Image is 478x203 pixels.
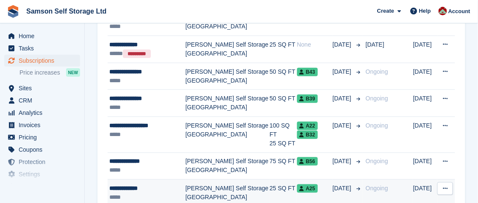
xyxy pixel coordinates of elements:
[186,153,270,180] td: [PERSON_NAME] Self Storage [GEOGRAPHIC_DATA]
[413,153,437,180] td: [DATE]
[186,63,270,90] td: [PERSON_NAME] Self Storage [GEOGRAPHIC_DATA]
[333,184,353,193] span: [DATE]
[186,36,270,63] td: [PERSON_NAME] Self Storage [GEOGRAPHIC_DATA]
[333,40,353,49] span: [DATE]
[413,90,437,117] td: [DATE]
[4,55,80,67] a: menu
[270,63,297,90] td: 50 SQ FT
[4,144,80,156] a: menu
[19,168,69,180] span: Settings
[297,95,318,103] span: B39
[19,107,69,119] span: Analytics
[270,153,297,180] td: 75 SQ FT
[19,144,69,156] span: Coupons
[186,90,270,117] td: [PERSON_NAME] Self Storage [GEOGRAPHIC_DATA]
[4,131,80,143] a: menu
[333,157,353,166] span: [DATE]
[19,156,69,168] span: Protection
[419,7,431,15] span: Help
[297,157,318,166] span: B56
[366,95,388,102] span: Ongoing
[19,69,60,77] span: Price increases
[366,41,384,48] span: [DATE]
[4,107,80,119] a: menu
[186,117,270,153] td: [PERSON_NAME] Self Storage [GEOGRAPHIC_DATA]
[413,117,437,153] td: [DATE]
[4,95,80,106] a: menu
[270,117,297,153] td: 100 SQ FT 25 SQ FT
[19,119,69,131] span: Invoices
[297,184,318,193] span: A25
[4,168,80,180] a: menu
[4,30,80,42] a: menu
[4,156,80,168] a: menu
[4,181,80,192] a: menu
[366,158,388,164] span: Ongoing
[7,5,19,18] img: stora-icon-8386f47178a22dfd0bd8f6a31ec36ba5ce8667c1dd55bd0f319d3a0aa187defe.svg
[4,119,80,131] a: menu
[413,36,437,63] td: [DATE]
[333,67,353,76] span: [DATE]
[448,7,470,16] span: Account
[19,55,69,67] span: Subscriptions
[19,181,69,192] span: Capital
[366,185,388,192] span: Ongoing
[19,68,80,77] a: Price increases NEW
[270,90,297,117] td: 50 SQ FT
[297,131,318,139] span: B32
[297,122,318,130] span: A22
[439,7,447,15] img: Ian
[19,82,69,94] span: Sites
[270,36,297,63] td: 25 SQ FT
[366,68,388,75] span: Ongoing
[297,68,318,76] span: B43
[413,63,437,90] td: [DATE]
[4,82,80,94] a: menu
[333,94,353,103] span: [DATE]
[19,95,69,106] span: CRM
[23,4,110,18] a: Samson Self Storage Ltd
[19,131,69,143] span: Pricing
[4,42,80,54] a: menu
[19,30,69,42] span: Home
[66,68,80,77] div: NEW
[377,7,394,15] span: Create
[366,122,388,129] span: Ongoing
[297,40,333,49] div: None
[19,42,69,54] span: Tasks
[333,121,353,130] span: [DATE]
